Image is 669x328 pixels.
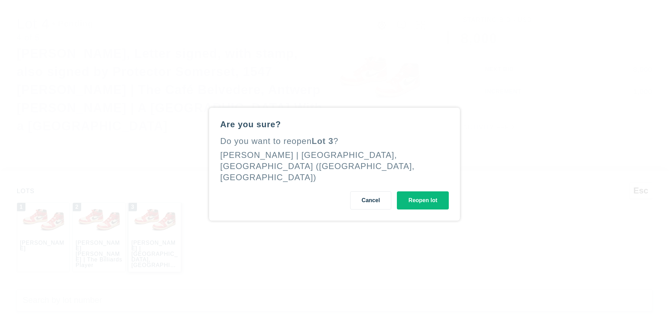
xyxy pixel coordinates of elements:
[220,150,415,182] div: [PERSON_NAME] | [GEOGRAPHIC_DATA], [GEOGRAPHIC_DATA] ([GEOGRAPHIC_DATA], [GEOGRAPHIC_DATA])
[397,191,449,209] button: Reopen lot
[220,119,449,130] div: Are you sure?
[220,136,449,147] div: Do you want to reopen ?
[350,191,391,209] button: Cancel
[312,136,333,146] span: Lot 3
